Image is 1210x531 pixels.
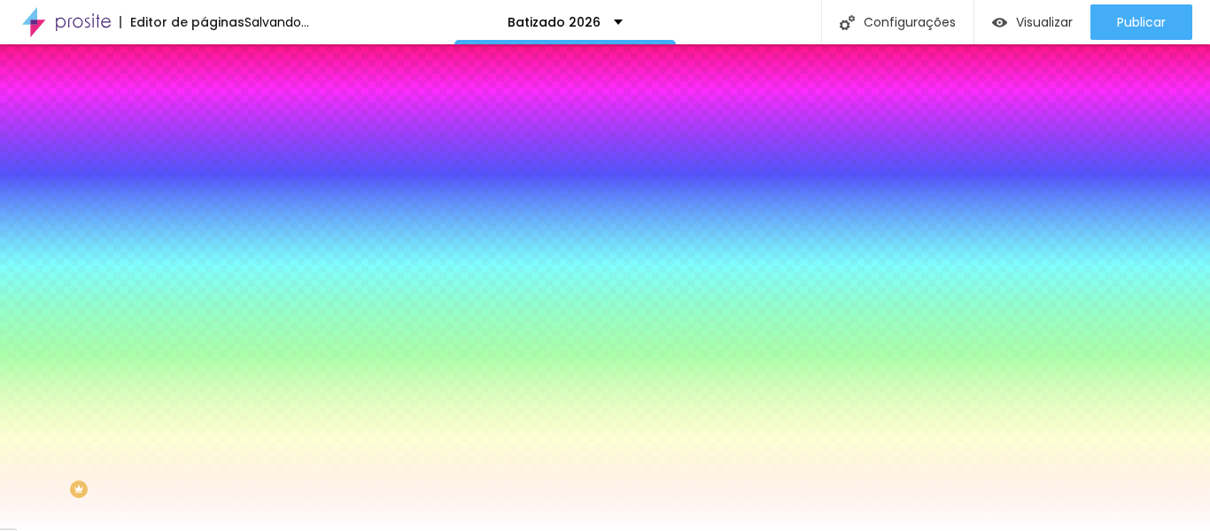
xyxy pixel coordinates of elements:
[244,16,309,28] div: Salvando...
[508,13,601,31] font: Batizado 2026
[130,13,244,31] font: Editor de páginas
[992,15,1007,30] img: view-1.svg
[1090,4,1192,40] button: Publicar
[840,15,855,30] img: Ícone
[864,13,956,31] font: Configurações
[974,4,1090,40] button: Visualizar
[1117,13,1166,31] font: Publicar
[1016,13,1073,31] font: Visualizar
